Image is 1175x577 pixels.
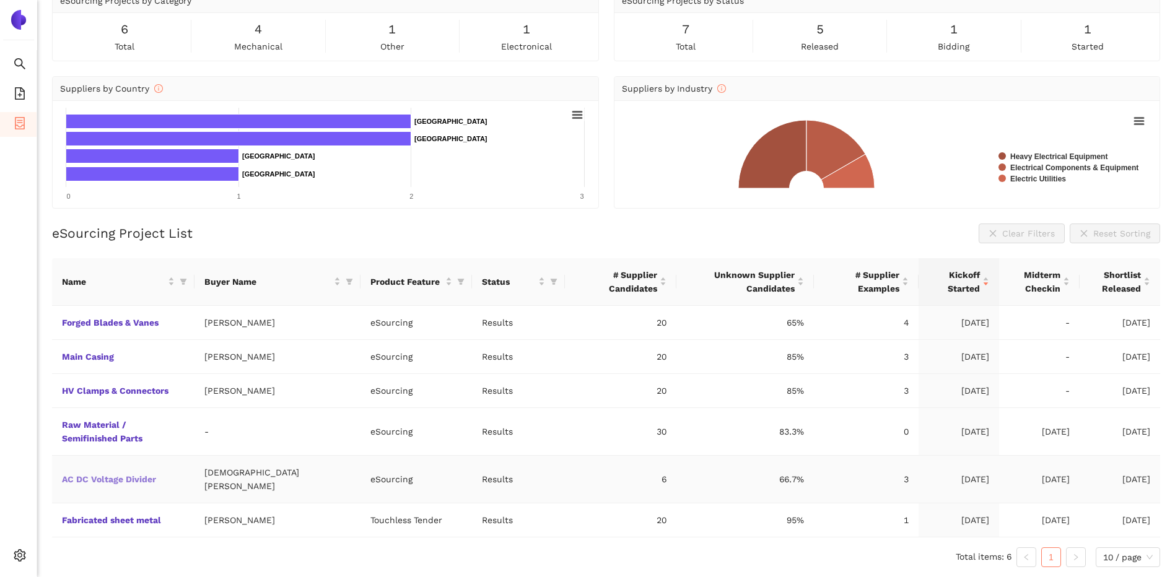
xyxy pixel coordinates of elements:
img: Logo [9,10,28,30]
span: bidding [938,40,969,53]
span: filter [550,278,557,285]
span: 10 / page [1103,548,1153,566]
td: [DATE] [999,503,1080,537]
td: - [194,408,360,456]
text: Electric Utilities [1010,175,1066,183]
td: 20 [565,503,676,537]
span: file-add [14,83,26,108]
td: 3 [814,456,919,503]
td: 1 [814,503,919,537]
th: this column's title is Midterm Checkin,this column is sortable [999,258,1080,306]
th: this column's title is Shortlist Released,this column is sortable [1080,258,1160,306]
span: Kickoff Started [928,268,980,295]
td: - [999,374,1080,408]
td: eSourcing [360,306,472,340]
text: [GEOGRAPHIC_DATA] [242,170,315,178]
span: Unknown Supplier Candidates [686,268,795,295]
text: Electrical Components & Equipment [1010,163,1138,172]
span: filter [548,272,560,291]
span: setting [14,545,26,570]
span: total [676,40,696,53]
span: info-circle [154,84,163,93]
td: [DEMOGRAPHIC_DATA][PERSON_NAME] [194,456,360,503]
span: 1 [388,20,396,39]
td: [DATE] [1080,340,1160,374]
text: Heavy Electrical Equipment [1010,152,1107,161]
td: [DATE] [999,456,1080,503]
span: filter [343,272,356,291]
td: [PERSON_NAME] [194,374,360,408]
th: this column's title is # Supplier Examples,this column is sortable [814,258,919,306]
span: Product Feature [370,275,443,288]
td: [DATE] [1080,374,1160,408]
td: Results [472,503,565,537]
span: filter [177,272,190,291]
th: this column's title is Status,this column is sortable [472,258,565,306]
span: 5 [816,20,824,39]
th: this column's title is Unknown Supplier Candidates,this column is sortable [676,258,815,306]
span: info-circle [717,84,726,93]
td: [PERSON_NAME] [194,503,360,537]
th: this column's title is Product Feature,this column is sortable [360,258,472,306]
span: 6 [121,20,128,39]
td: 83.3% [676,408,815,456]
td: 85% [676,340,815,374]
span: mechanical [234,40,282,53]
span: Buyer Name [204,275,331,288]
span: left [1023,553,1030,561]
td: - [999,340,1080,374]
td: 4 [814,306,919,340]
li: Previous Page [1016,547,1036,567]
th: this column's title is # Supplier Candidates,this column is sortable [565,258,676,306]
td: 30 [565,408,676,456]
h2: eSourcing Project List [52,224,193,242]
span: total [115,40,134,53]
div: Page Size [1096,547,1160,567]
td: [DATE] [1080,306,1160,340]
td: Results [472,456,565,503]
td: 20 [565,306,676,340]
td: [PERSON_NAME] [194,306,360,340]
th: this column's title is Name,this column is sortable [52,258,194,306]
td: eSourcing [360,340,472,374]
td: - [999,306,1080,340]
text: 0 [66,193,70,200]
button: closeClear Filters [979,223,1065,243]
text: 3 [580,193,583,200]
td: Results [472,374,565,408]
span: 1 [1084,20,1091,39]
td: [DATE] [1080,408,1160,456]
li: 1 [1041,547,1061,567]
button: left [1016,547,1036,567]
td: 0 [814,408,919,456]
td: 65% [676,306,815,340]
td: eSourcing [360,456,472,503]
td: [DATE] [999,408,1080,456]
td: Results [472,340,565,374]
td: Touchless Tender [360,503,472,537]
td: [DATE] [919,503,999,537]
td: [DATE] [919,306,999,340]
td: 95% [676,503,815,537]
span: Shortlist Released [1090,268,1141,295]
td: eSourcing [360,408,472,456]
td: 6 [565,456,676,503]
span: filter [457,278,465,285]
span: released [801,40,839,53]
a: 1 [1042,548,1060,566]
th: this column's title is Buyer Name,this column is sortable [194,258,360,306]
span: right [1072,553,1080,561]
span: search [14,53,26,78]
span: filter [346,278,353,285]
span: # Supplier Examples [824,268,899,295]
td: 3 [814,374,919,408]
span: Name [62,275,165,288]
td: [DATE] [919,408,999,456]
td: [DATE] [1080,503,1160,537]
text: [GEOGRAPHIC_DATA] [242,152,315,160]
span: 4 [255,20,262,39]
span: Midterm Checkin [1009,268,1060,295]
td: 20 [565,374,676,408]
td: 20 [565,340,676,374]
button: closeReset Sorting [1070,223,1160,243]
